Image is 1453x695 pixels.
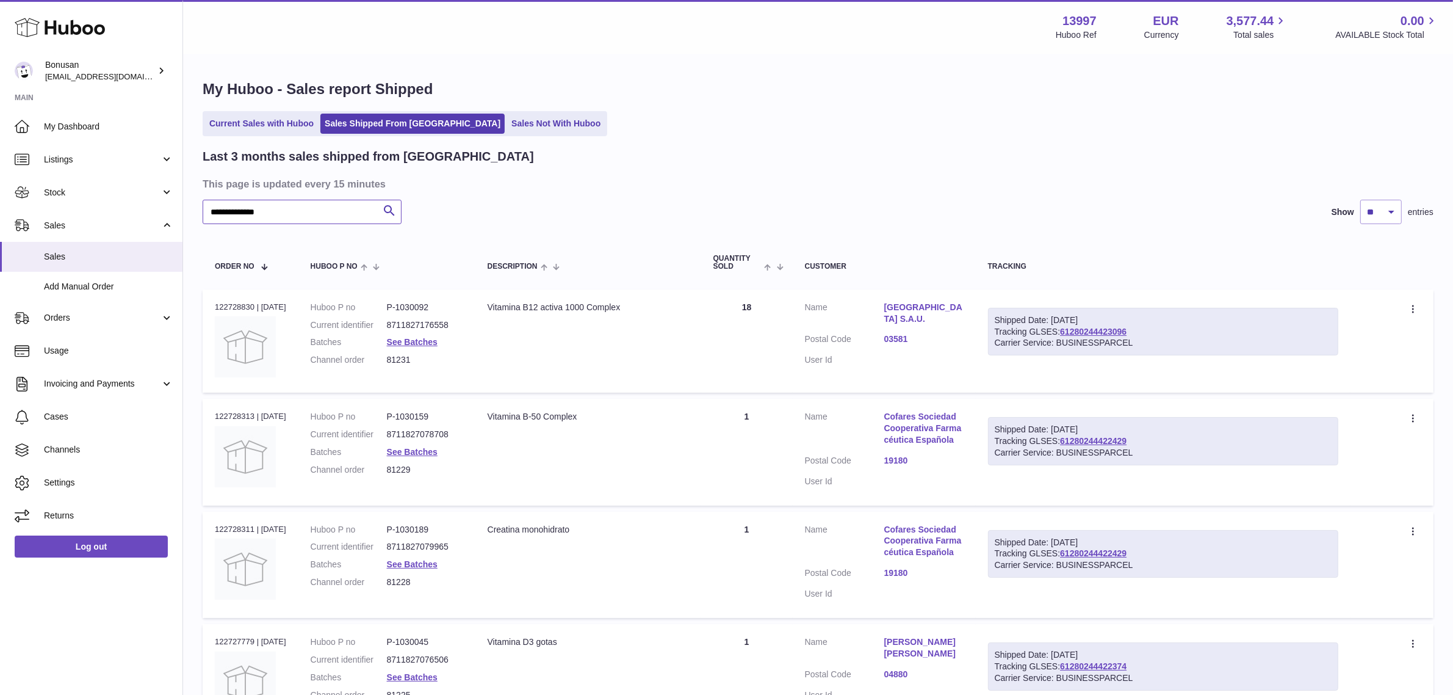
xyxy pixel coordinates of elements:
div: Tracking GLSES: [988,308,1338,356]
span: AVAILABLE Stock Total [1335,29,1438,41]
div: 122727779 | [DATE] [215,636,286,647]
dd: P-1030092 [387,302,463,313]
img: internalAdmin-13997@internal.huboo.com [15,62,33,80]
span: Sales [44,251,173,263]
span: [EMAIL_ADDRESS][DOMAIN_NAME] [45,71,179,81]
dt: Channel order [311,464,387,476]
span: Invoicing and Payments [44,378,160,390]
dt: User Id [805,354,884,366]
a: Cofares Sociedad Cooperativa Farmacéutica Española [884,524,964,559]
dt: Postal Code [805,333,884,348]
dt: Name [805,636,884,663]
a: 19180 [884,567,964,579]
span: Channels [44,444,173,456]
img: no-photo.jpg [215,316,276,377]
div: Vitamina B12 activa 1000 Complex [488,302,689,313]
span: Description [488,263,538,271]
dt: Channel order [311,354,387,366]
a: 3,577.44 Total sales [1227,13,1288,41]
img: no-photo.jpg [215,426,276,487]
a: 61280244422429 [1060,548,1127,558]
dt: Current identifier [311,541,387,553]
dt: Huboo P no [311,302,387,313]
a: 0.00 AVAILABLE Stock Total [1335,13,1438,41]
dt: Name [805,524,884,562]
a: Sales Shipped From [GEOGRAPHIC_DATA] [320,114,505,134]
span: Cases [44,411,173,423]
strong: EUR [1153,13,1178,29]
div: Creatina monohidrato [488,524,689,536]
dt: Huboo P no [311,524,387,536]
dd: 8711827079965 [387,541,463,553]
a: 61280244422429 [1060,436,1127,446]
div: Vitamina B-50 Complex [488,411,689,423]
div: Tracking GLSES: [988,530,1338,578]
div: Tracking [988,263,1338,271]
span: Stock [44,187,160,198]
div: Shipped Date: [DATE] [995,315,1332,326]
span: Usage [44,345,173,357]
dt: Huboo P no [311,636,387,648]
dt: Name [805,411,884,449]
span: Sales [44,220,160,231]
dd: 8711827078708 [387,429,463,440]
h2: Last 3 months sales shipped from [GEOGRAPHIC_DATA] [203,148,534,165]
dt: Batches [311,337,387,348]
dt: Postal Code [805,669,884,683]
a: See Batches [387,672,438,682]
dt: Channel order [311,577,387,588]
span: Settings [44,477,173,489]
label: Show [1332,206,1354,218]
span: 0.00 [1401,13,1424,29]
dt: Current identifier [311,654,387,666]
h3: This page is updated every 15 minutes [203,177,1430,191]
a: See Batches [387,337,438,347]
a: 61280244423096 [1060,327,1127,337]
dt: Postal Code [805,455,884,470]
div: 122728313 | [DATE] [215,411,286,422]
div: Vitamina D3 gotas [488,636,689,648]
div: Carrier Service: BUSINESSPARCEL [995,672,1332,684]
dt: Current identifier [311,319,387,331]
dt: User Id [805,588,884,600]
a: 04880 [884,669,964,680]
dt: Huboo P no [311,411,387,423]
strong: 13997 [1062,13,1097,29]
dt: Batches [311,446,387,458]
h1: My Huboo - Sales report Shipped [203,79,1433,99]
dt: Postal Code [805,567,884,582]
td: 1 [701,399,793,505]
a: [PERSON_NAME] [PERSON_NAME] [884,636,964,660]
div: Carrier Service: BUSINESSPARCEL [995,337,1332,349]
dd: P-1030159 [387,411,463,423]
dd: 8711827176558 [387,319,463,331]
span: Add Manual Order [44,281,173,293]
a: 03581 [884,333,964,345]
td: 1 [701,512,793,618]
a: Cofares Sociedad Cooperativa Farmacéutica Española [884,411,964,446]
dt: Name [805,302,884,328]
dd: P-1030189 [387,524,463,536]
a: 61280244422374 [1060,661,1127,671]
div: Shipped Date: [DATE] [995,649,1332,661]
span: entries [1408,206,1433,218]
a: [GEOGRAPHIC_DATA] S.A.U. [884,302,964,325]
span: Total sales [1233,29,1288,41]
img: no-photo.jpg [215,539,276,600]
a: See Batches [387,559,438,569]
a: Current Sales with Huboo [205,114,318,134]
div: Carrier Service: BUSINESSPARCEL [995,447,1332,459]
span: Returns [44,510,173,522]
div: Bonusan [45,59,155,82]
span: Huboo P no [311,263,358,271]
div: Customer [805,263,964,271]
div: Shipped Date: [DATE] [995,424,1332,435]
div: 122728830 | [DATE] [215,302,286,313]
span: 3,577.44 [1227,13,1274,29]
div: Tracking GLSES: [988,642,1338,691]
dd: 81229 [387,464,463,476]
dd: 8711827076506 [387,654,463,666]
div: Shipped Date: [DATE] [995,537,1332,548]
dt: Current identifier [311,429,387,440]
div: Currency [1144,29,1179,41]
